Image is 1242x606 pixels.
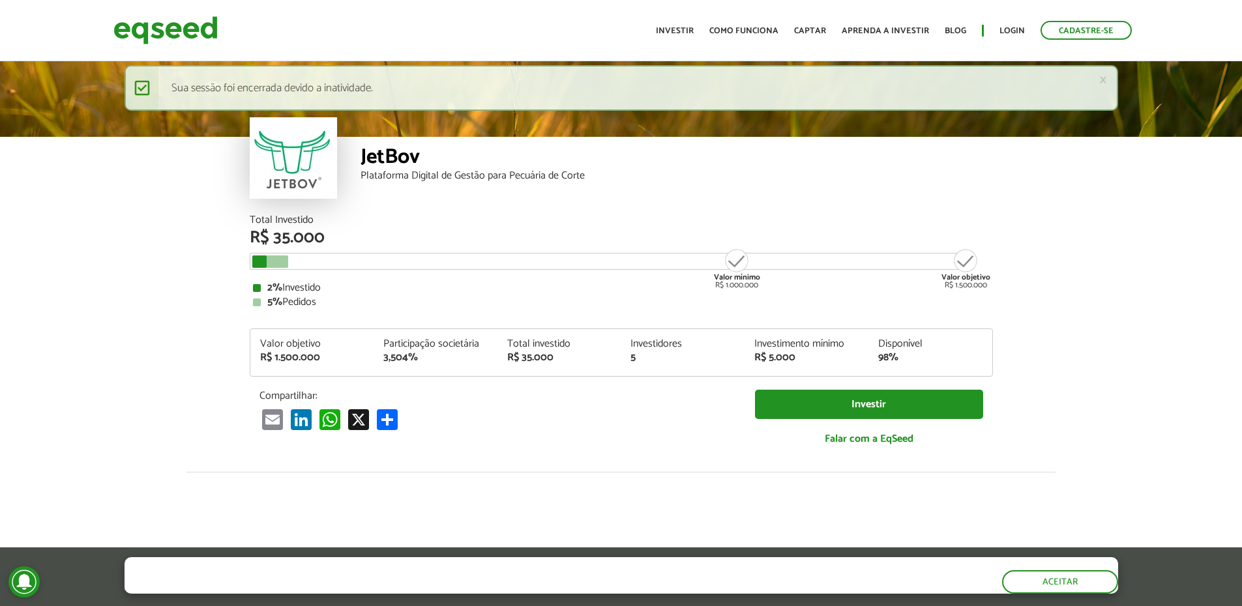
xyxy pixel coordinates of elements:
[267,279,282,296] strong: 2%
[794,27,826,35] a: Captar
[755,390,983,419] a: Investir
[361,147,993,171] div: JetBov
[507,339,612,349] div: Total investido
[267,293,282,311] strong: 5%
[945,27,966,35] a: Blog
[999,27,1025,35] a: Login
[630,353,735,363] div: 5
[1099,73,1107,87] a: ×
[125,65,1118,111] div: Sua sessão foi encerrada devido a inatividade.
[842,27,929,35] a: Aprenda a investir
[709,27,778,35] a: Como funciona
[1041,21,1132,40] a: Cadastre-se
[714,271,760,283] strong: Valor mínimo
[250,229,993,246] div: R$ 35.000
[878,339,983,349] div: Disponível
[713,248,761,289] div: R$ 1.000.000
[383,339,488,349] div: Participação societária
[361,171,993,181] div: Plataforma Digital de Gestão para Pecuária de Corte
[288,409,314,430] a: LinkedIn
[1002,570,1118,594] button: Aceitar
[260,353,364,363] div: R$ 1.500.000
[259,409,286,430] a: Email
[754,339,859,349] div: Investimento mínimo
[125,557,597,577] h5: O site da EqSeed utiliza cookies para melhorar sua navegação.
[297,582,447,593] a: política de privacidade e de cookies
[941,248,990,289] div: R$ 1.500.000
[259,390,735,402] p: Compartilhar:
[374,409,400,430] a: Compartilhar
[630,339,735,349] div: Investidores
[113,13,218,48] img: EqSeed
[656,27,694,35] a: Investir
[346,409,372,430] a: X
[260,339,364,349] div: Valor objetivo
[253,297,990,308] div: Pedidos
[383,353,488,363] div: 3,504%
[941,271,990,283] strong: Valor objetivo
[755,426,983,452] a: Falar com a EqSeed
[250,215,993,225] div: Total Investido
[253,283,990,293] div: Investido
[754,353,859,363] div: R$ 5.000
[317,409,343,430] a: WhatsApp
[125,581,597,593] p: Ao clicar em "aceitar", você aceita nossa .
[878,353,983,363] div: 98%
[507,353,612,363] div: R$ 35.000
